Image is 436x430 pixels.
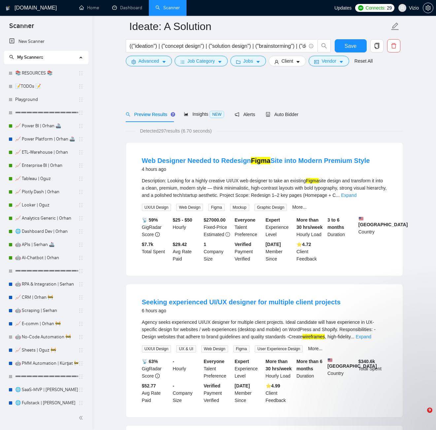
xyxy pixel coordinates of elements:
b: $52.77 [142,383,156,388]
img: 🇺🇸 [328,358,332,362]
input: Search Freelance Jobs... [130,42,306,50]
span: setting [131,59,136,64]
span: holder [78,176,84,181]
b: [GEOGRAPHIC_DATA] [358,216,408,227]
a: Expand [341,193,356,198]
span: 9 [427,408,432,413]
span: double-left [79,415,85,421]
li: 📈 Analytics Generic | Orhan [4,212,88,225]
a: 📚 RESOURCES 📚 [15,67,78,80]
button: barsJob Categorycaret-down [175,56,228,66]
span: Web Design [176,204,203,211]
span: holder [78,202,84,208]
a: Web Designer Needed to RedesignFigmaSite into Modern Premium Style [142,157,370,164]
div: GigRadar Score [141,216,172,238]
span: holder [78,348,84,353]
a: homeHome [79,5,99,11]
span: Estimated [204,232,224,237]
span: Detected 297 results (6.70 seconds) [135,127,216,135]
span: User Experience Design [255,345,303,353]
a: More... [308,346,322,351]
a: 🤖 RPA & Integration | Serhan [15,278,78,291]
span: Job Category [187,57,215,65]
li: 📈 CRM | Orhan 🚧 [4,291,88,304]
b: 3 to 6 months [327,217,344,230]
a: 📈 Analytics Generic | Orhan [15,212,78,225]
span: holder [78,242,84,247]
a: 📈 Power Platform | Orhan 🚢 [15,133,78,146]
span: Connects: [366,4,386,12]
input: Scanner name... [129,18,389,35]
img: upwork-logo.png [358,5,363,11]
b: $29.42 [173,242,187,247]
li: New Scanner [4,35,88,48]
span: Preview Results [126,112,173,117]
b: - [173,383,174,388]
span: My Scanners [9,54,43,60]
b: $25 - $50 [173,217,192,223]
button: folderJobscaret-down [230,56,266,66]
li: Playground [4,93,88,106]
span: Save [345,42,356,50]
b: Everyone [204,359,224,364]
div: Duration [326,216,357,238]
div: Agency seeks experienced UI/UX designer for multiple client projects. Ideal candidate will have e... [142,319,387,340]
span: caret-down [296,59,300,64]
div: Talent Preference [202,358,233,380]
a: 📈 Tableau | Oguz [15,172,78,185]
a: 🤖 No-Code Automation 🚧 [15,330,78,344]
li: 🤖 PMM Automation | Kürşat 🚧 [4,357,88,370]
span: holder [78,84,84,89]
mark: Figma [306,178,319,183]
li: 📈 E-comm | Orhan 🚧 [4,317,88,330]
span: holder [78,255,84,261]
span: ... [336,193,340,198]
span: UX/UI Design [142,204,171,211]
li: 📈 Enterprise BI | Orhan [4,159,88,172]
span: Mockup [230,204,249,211]
div: Hourly Load [295,216,326,238]
b: 📡 63% [142,359,158,364]
a: 📈 ETL-Warehouse | Orhan [15,146,78,159]
button: copy [370,39,384,52]
span: Updates [334,5,352,11]
span: caret-down [218,59,222,64]
a: setting [423,5,433,11]
div: Hourly [171,358,202,380]
b: Everyone [235,217,255,223]
span: holder [78,308,84,313]
span: Client [282,57,293,65]
iframe: Intercom live chat [414,408,429,423]
li: ➖➖➖➖➖➖➖➖➖➖➖➖➖➖➖➖➖➖➖ [4,106,88,119]
b: $ 340.6k [358,359,375,364]
div: Hourly Load [264,358,295,380]
img: 🇺🇸 [359,216,363,221]
b: [DATE] [266,242,281,247]
a: searchScanner [155,5,180,11]
span: holder [78,321,84,326]
span: search [9,55,14,59]
li: 📈 ETL-Warehouse | Orhan [4,146,88,159]
span: holder [78,295,84,300]
a: 📈 Plotly Dash | Orhan [15,185,78,199]
span: holder [78,400,84,406]
li: 🌐 Fullstack | Bera [4,396,88,410]
li: 📈 Plotly Dash | Orhan [4,185,88,199]
span: UX/UI Design [142,345,171,353]
span: Insights [184,111,224,117]
li: ➖➖➖➖➖➖➖➖➖➖➖➖➖➖➖➖➖➖➖ [4,264,88,278]
span: robot [266,112,270,117]
b: ⭐️ 4.72 [296,242,311,247]
span: holder [78,189,84,195]
div: Company Size [202,241,233,262]
div: Country [326,358,357,380]
a: 📈 Enterprise BI | Orhan [15,159,78,172]
b: $ 27000.00 [204,217,225,223]
span: delete [387,43,400,49]
div: Avg Rate Paid [171,241,202,262]
a: Seeking experienced UI/UX designer for multiple client projects [142,298,341,306]
div: Client Feedback [264,382,295,404]
span: exclamation-circle [225,232,230,237]
a: ➖➖➖➖➖➖➖➖➖➖➖➖➖➖➖➖➖➖➖ [15,106,78,119]
div: Client Feedback [295,241,326,262]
